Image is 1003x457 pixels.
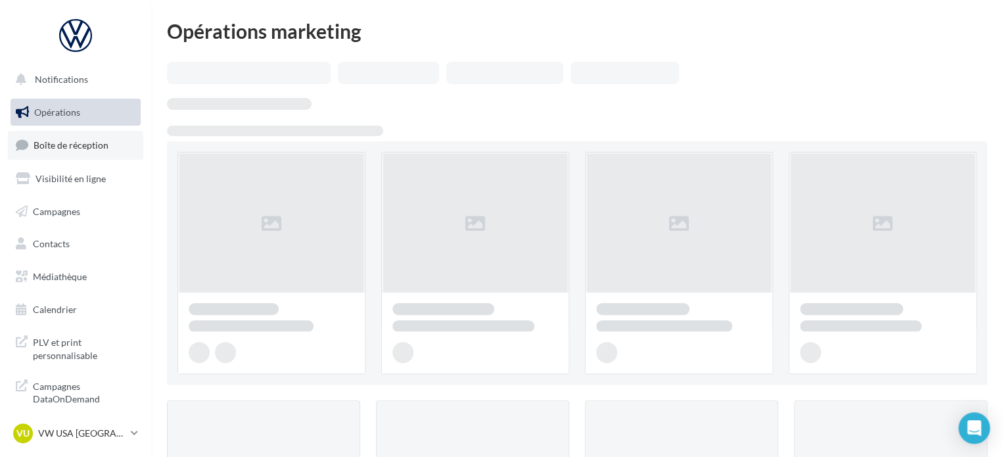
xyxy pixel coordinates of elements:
button: Notifications [8,66,138,93]
span: Médiathèque [33,271,87,282]
a: Calendrier [8,296,143,324]
span: Campagnes [33,205,80,216]
span: Campagnes DataOnDemand [33,377,135,406]
span: PLV et print personnalisable [33,333,135,362]
span: Calendrier [33,304,77,315]
span: Contacts [33,238,70,249]
a: Boîte de réception [8,131,143,159]
a: Campagnes [8,198,143,226]
a: VU VW USA [GEOGRAPHIC_DATA] [11,421,141,446]
div: Opérations marketing [167,21,987,41]
span: Visibilité en ligne [35,173,106,184]
a: PLV et print personnalisable [8,328,143,367]
p: VW USA [GEOGRAPHIC_DATA] [38,427,126,440]
span: Notifications [35,74,88,85]
a: Contacts [8,230,143,258]
div: Open Intercom Messenger [958,412,990,444]
a: Campagnes DataOnDemand [8,372,143,411]
span: Opérations [34,107,80,118]
span: VU [16,427,30,440]
a: Opérations [8,99,143,126]
span: Boîte de réception [34,139,108,151]
a: Visibilité en ligne [8,165,143,193]
a: Médiathèque [8,263,143,291]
